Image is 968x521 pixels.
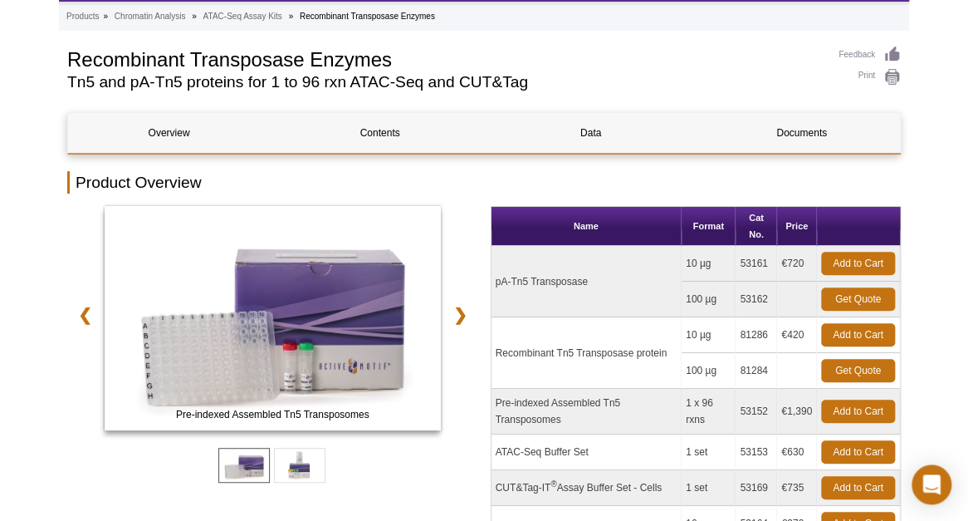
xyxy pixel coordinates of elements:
[300,12,435,21] li: Recombinant Transposase Enzymes
[682,282,736,317] td: 100 µg
[491,470,682,506] td: CUT&Tag-IT Assay Buffer Set - Cells
[821,400,895,423] a: Add to Cart
[821,252,895,275] a: Add to Cart
[490,113,692,153] a: Data
[442,296,478,334] a: ❯
[736,435,777,470] td: 53153
[777,389,817,435] td: €1,390
[682,470,736,506] td: 1 set
[67,75,822,90] h2: Tn5 and pA-Tn5 proteins for 1 to 96 rxn ATAC-Seq and CUT&Tag
[682,389,736,435] td: 1 x 96 rxns
[821,476,895,499] a: Add to Cart
[491,246,682,317] td: pA-Tn5 Transposase
[821,359,895,382] a: Get Quote
[736,317,777,353] td: 81286
[682,435,736,470] td: 1 set
[912,464,951,504] div: Open Intercom Messenger
[682,246,736,282] td: 10 µg
[736,353,777,389] td: 81284
[67,171,901,194] h2: Product Overview
[838,46,901,64] a: Feedback
[838,68,901,86] a: Print
[491,389,682,435] td: Pre-indexed Assembled Tn5 Transposomes
[105,206,441,435] a: ATAC-Seq Kit
[736,282,777,317] td: 53162
[192,12,197,21] li: »
[550,479,556,489] sup: ®
[682,207,736,246] th: Format
[682,353,736,389] td: 100 µg
[203,9,282,24] a: ATAC-Seq Assay Kits
[682,317,736,353] td: 10 µg
[108,406,437,423] span: Pre-indexed Assembled Tn5 Transposomes
[66,9,99,24] a: Products
[736,207,777,246] th: Cat No.
[105,206,441,430] img: Pre-indexed Assembled Tn5 Transposomes
[68,113,270,153] a: Overview
[777,317,817,353] td: €420
[821,440,895,464] a: Add to Cart
[777,246,817,282] td: €720
[821,323,895,347] a: Add to Cart
[491,317,682,389] td: Recombinant Tn5 Transposase protein
[701,113,902,153] a: Documents
[736,246,777,282] td: 53161
[279,113,481,153] a: Contents
[491,207,682,246] th: Name
[491,435,682,470] td: ATAC-Seq Buffer Set
[821,288,895,311] a: Get Quote
[777,470,817,506] td: €735
[736,470,777,506] td: 53169
[289,12,294,21] li: »
[736,389,777,435] td: 53152
[777,435,817,470] td: €630
[67,46,822,71] h1: Recombinant Transposase Enzymes
[777,207,817,246] th: Price
[103,12,108,21] li: »
[67,296,103,334] a: ❮
[115,9,186,24] a: Chromatin Analysis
